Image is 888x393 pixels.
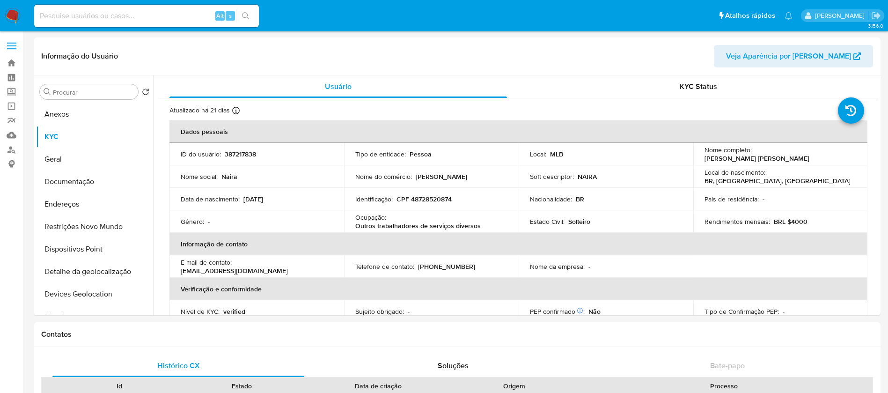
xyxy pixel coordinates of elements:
[208,217,210,226] p: -
[169,278,867,300] th: Verificação e conformidade
[705,168,765,177] p: Local de nascimento :
[582,381,866,391] div: Processo
[705,146,752,154] p: Nome completo :
[187,381,297,391] div: Estado
[36,103,153,126] button: Anexos
[588,262,590,271] p: -
[36,126,153,148] button: KYC
[44,88,51,96] button: Procurar
[34,10,259,22] input: Pesquise usuários ou casos...
[705,154,809,163] p: [PERSON_NAME] [PERSON_NAME]
[181,267,288,275] p: [EMAIL_ADDRESS][DOMAIN_NAME]
[325,81,352,92] span: Usuário
[36,193,153,215] button: Endereços
[36,215,153,238] button: Restrições Novo Mundo
[169,106,230,115] p: Atualizado há 21 dias
[785,12,793,20] a: Notificações
[229,11,232,20] span: s
[705,217,770,226] p: Rendimentos mensais :
[588,307,601,316] p: Não
[181,307,220,316] p: Nível de KYC :
[530,307,585,316] p: PEP confirmado :
[530,217,565,226] p: Estado Civil :
[65,381,174,391] div: Id
[725,11,775,21] span: Atalhos rápidos
[223,307,245,316] p: verified
[181,150,221,158] p: ID do usuário :
[181,258,232,267] p: E-mail de contato :
[236,9,255,22] button: search-icon
[460,381,569,391] div: Origem
[355,150,406,158] p: Tipo de entidade :
[36,171,153,193] button: Documentação
[355,262,414,271] p: Telefone de contato :
[36,148,153,171] button: Geral
[41,52,118,61] h1: Informação do Usuário
[416,172,467,181] p: [PERSON_NAME]
[705,195,759,203] p: País de residência :
[783,307,785,316] p: -
[169,120,867,143] th: Dados pessoais
[438,360,469,371] span: Soluções
[225,150,256,158] p: 387217838
[355,213,386,222] p: Ocupação :
[169,233,867,255] th: Informação de contato
[530,172,574,181] p: Soft descriptor :
[550,150,563,158] p: MLB
[221,172,237,181] p: Naira
[530,150,546,158] p: Local :
[705,177,851,185] p: BR, [GEOGRAPHIC_DATA], [GEOGRAPHIC_DATA]
[310,381,447,391] div: Data de criação
[418,262,475,271] p: [PHONE_NUMBER]
[181,195,240,203] p: Data de nascimento :
[568,217,590,226] p: Solteiro
[355,195,393,203] p: Identificação :
[410,150,432,158] p: Pessoa
[408,307,410,316] p: -
[714,45,873,67] button: Veja Aparência por [PERSON_NAME]
[142,88,149,98] button: Retornar ao pedido padrão
[157,360,200,371] span: Histórico CX
[355,222,481,230] p: Outros trabalhadores de serviços diversos
[216,11,224,20] span: Alt
[41,330,873,339] h1: Contatos
[355,172,412,181] p: Nome do comércio :
[36,305,153,328] button: Lista Interna
[181,217,204,226] p: Gênero :
[576,195,584,203] p: BR
[396,195,452,203] p: CPF 48728520874
[871,11,881,21] a: Sair
[726,45,851,67] span: Veja Aparência por [PERSON_NAME]
[243,195,263,203] p: [DATE]
[705,307,779,316] p: Tipo de Confirmação PEP :
[181,172,218,181] p: Nome social :
[763,195,764,203] p: -
[530,195,572,203] p: Nacionalidade :
[578,172,597,181] p: NAIRA
[36,260,153,283] button: Detalhe da geolocalização
[680,81,717,92] span: KYC Status
[36,238,153,260] button: Dispositivos Point
[355,307,404,316] p: Sujeito obrigado :
[815,11,868,20] p: weverton.gomes@mercadopago.com.br
[774,217,807,226] p: BRL $4000
[53,88,134,96] input: Procurar
[710,360,745,371] span: Bate-papo
[530,262,585,271] p: Nome da empresa :
[36,283,153,305] button: Devices Geolocation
